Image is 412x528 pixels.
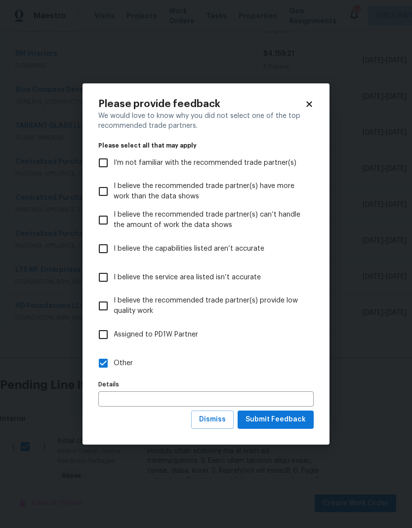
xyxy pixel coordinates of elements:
span: I believe the recommended trade partner(s) provide low quality work [114,296,306,316]
span: I believe the service area listed isn’t accurate [114,272,261,283]
span: Assigned to PD1W Partner [114,330,198,340]
label: Details [98,381,314,387]
span: I believe the recommended trade partner(s) can’t handle the amount of work the data shows [114,210,306,230]
span: Submit Feedback [246,414,306,426]
div: We would love to know why you did not select one of the top recommended trade partners. [98,111,314,131]
legend: Please select all that may apply [98,143,314,149]
button: Submit Feedback [238,411,314,429]
span: Dismiss [199,414,226,426]
span: Other [114,358,133,369]
span: I’m not familiar with the recommended trade partner(s) [114,158,296,168]
span: I believe the capabilities listed aren’t accurate [114,244,264,254]
span: I believe the recommended trade partner(s) have more work than the data shows [114,181,306,202]
button: Dismiss [191,411,234,429]
h2: Please provide feedback [98,99,305,109]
